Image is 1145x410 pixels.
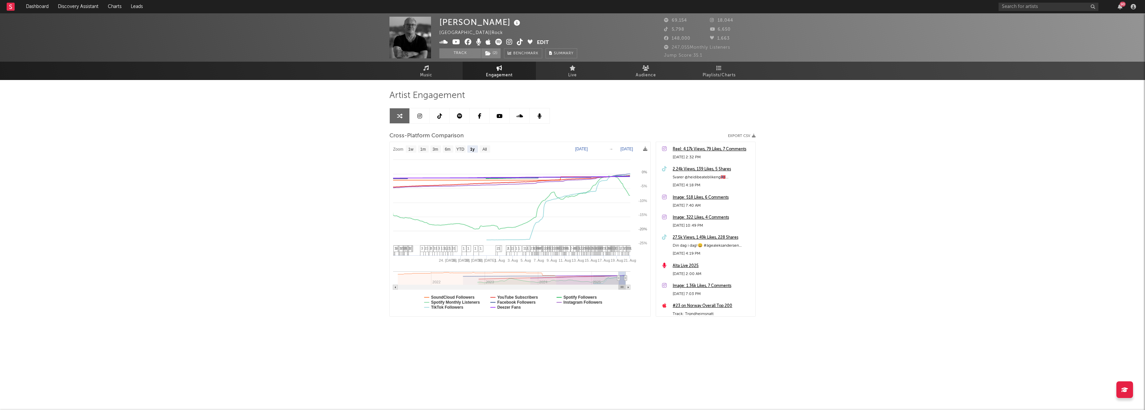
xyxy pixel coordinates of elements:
span: 2 [403,246,405,250]
span: 10 [536,246,540,250]
span: 2 [424,246,426,250]
span: 69,154 [664,18,687,23]
span: 247,055 Monthly Listeners [664,45,730,50]
text: 21. Aug [624,258,636,262]
span: 1 [444,246,446,250]
a: Image: 1.36k Likes, 7 Comments [673,282,752,290]
span: 2 [580,246,582,250]
text: -15% [638,213,647,217]
a: Image: 322 Likes, 4 Comments [673,214,752,222]
div: [DATE] 4:19 PM [673,250,752,258]
span: 12 [600,246,604,250]
span: 4 [587,246,589,250]
span: 1 [619,246,621,250]
span: 2 [526,246,528,250]
text: 15. Aug [584,258,597,262]
span: 1 [394,246,396,250]
span: 148,000 [664,36,690,41]
span: 3 [433,246,435,250]
span: 2 [613,246,615,250]
span: 2 [614,246,616,250]
text: Spotify Followers [564,295,597,300]
text: YTD [456,147,464,152]
div: Track: Trondheimsnatt [673,310,752,318]
span: 1 [562,246,564,250]
text: TikTok Followers [431,305,463,310]
a: Benchmark [504,48,542,58]
a: 2.24k Views, 139 Likes, 5 Shares [673,165,752,173]
button: 90 [1118,4,1122,9]
span: 1 [402,246,404,250]
text: YouTube Subscribers [497,295,538,300]
span: 2 [429,246,431,250]
text: Zoom [393,147,403,152]
span: 1 [454,246,456,250]
span: 6,650 [710,27,731,32]
text: Spotify Monthly Listeners [431,300,480,305]
span: 3 [426,246,428,250]
span: 1 [532,246,534,250]
text: 1m [420,147,426,152]
span: 1 [474,246,476,250]
span: 2 [606,246,608,250]
span: 1 [553,246,555,250]
span: 1 [480,246,482,250]
text: 1y [470,147,475,152]
span: Live [568,71,577,79]
span: 1 [560,246,562,250]
div: [DATE] 7:40 AM [673,202,752,210]
span: 1 [525,246,527,250]
span: 1 [498,246,500,250]
text: 1. Aug [495,258,505,262]
span: 3 [452,246,454,250]
span: Benchmark [513,50,539,58]
span: 2 [626,246,628,250]
span: 2 [582,246,584,250]
text: SoundCloud Followers [431,295,475,300]
div: [GEOGRAPHIC_DATA] | Rock [439,29,511,37]
text: [DATE] [575,147,588,151]
span: 2 [591,246,593,250]
text: 0% [642,170,647,174]
text: 5. Aug [521,258,531,262]
span: 4 [572,246,574,250]
span: 2 [542,246,544,250]
div: #23 on Norway Overall Top 200 [673,302,752,310]
span: 1 [549,246,551,250]
span: 3 [448,246,450,250]
button: Edit [537,39,549,47]
span: 3 [616,246,618,250]
span: 1 [584,246,586,250]
span: 1 [515,246,517,250]
text: 6m [445,147,451,152]
a: Alta Live 2025 [673,262,752,270]
span: 1 [467,246,469,250]
a: Reel: 4.17k Views, 79 Likes, 7 Comments [673,145,752,153]
text: → [609,147,613,151]
div: 27.5k Views, 1.49k Likes, 228 Shares [673,234,752,242]
span: Audience [636,71,656,79]
a: Image: 518 Likes, 6 Comments [673,194,752,202]
span: 3 [554,246,556,250]
span: 1,663 [710,36,730,41]
span: 2 [544,246,546,250]
span: Summary [554,52,573,55]
span: 10 [564,246,568,250]
input: Search for artists [999,3,1098,11]
text: Deezer Fans [497,305,521,310]
span: 1 [551,246,553,250]
div: Svarer @heidibeateblikeng🇧🇻 [PERSON_NAME] for Lerkendal?😮‍💨 #ågealeksandersen #lerkendal #konsert [673,173,752,181]
text: 3. Aug [508,258,518,262]
text: All [482,147,487,152]
text: 9. Aug [547,258,557,262]
span: 1 [399,246,401,250]
span: ( 2 ) [481,48,501,58]
text: 19. Aug [611,258,623,262]
span: 1 [435,246,437,250]
span: 5,798 [664,27,684,32]
span: Jump Score: 35.1 [664,53,702,58]
div: Din dag i dag!😄 #ågealeksandersen #mindag #dindag #voldsløkka #konsert [673,242,752,250]
span: 2 [556,246,558,250]
span: Artist Engagement [389,92,465,100]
